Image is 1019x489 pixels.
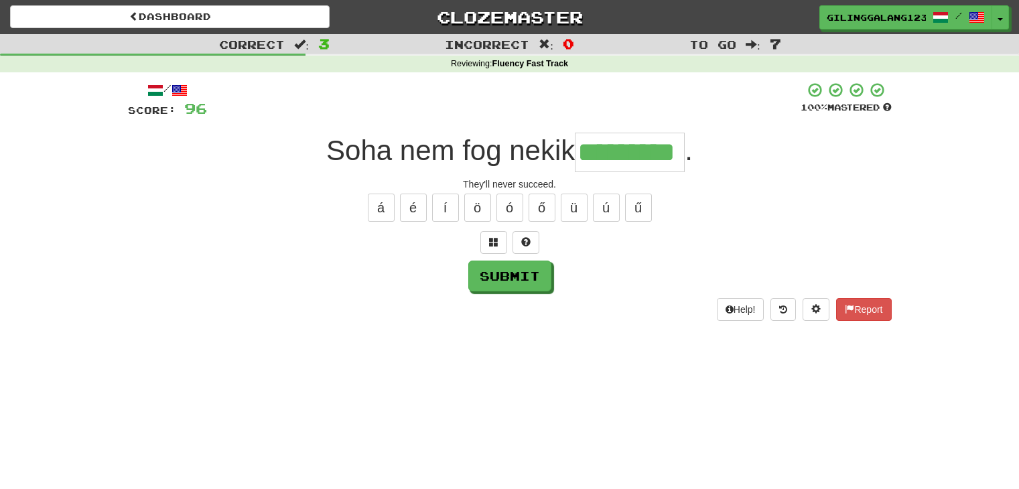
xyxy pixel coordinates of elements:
button: Round history (alt+y) [770,298,796,321]
span: To go [689,38,736,51]
button: Help! [717,298,764,321]
a: GIlinggalang123 / [819,5,992,29]
a: Clozemaster [350,5,669,29]
button: ű [625,194,652,222]
span: Correct [219,38,285,51]
span: GIlinggalang123 [827,11,926,23]
span: / [955,11,962,20]
span: : [539,39,553,50]
span: 0 [563,36,574,52]
button: Submit [468,261,551,291]
button: ü [561,194,588,222]
strong: Fluency Fast Track [492,59,568,68]
button: é [400,194,427,222]
button: ő [529,194,555,222]
button: ö [464,194,491,222]
span: 3 [318,36,330,52]
span: : [294,39,309,50]
span: Score: [128,104,176,116]
button: ó [496,194,523,222]
button: Report [836,298,891,321]
span: Soha nem fog nekik [326,135,575,166]
span: Incorrect [445,38,529,51]
button: í [432,194,459,222]
button: Single letter hint - you only get 1 per sentence and score half the points! alt+h [513,231,539,254]
div: Mastered [801,102,892,114]
a: Dashboard [10,5,330,28]
div: They'll never succeed. [128,178,892,191]
span: : [746,39,760,50]
span: . [685,135,693,166]
span: 7 [770,36,781,52]
button: Switch sentence to multiple choice alt+p [480,231,507,254]
span: 100 % [801,102,827,113]
button: á [368,194,395,222]
span: 96 [184,100,207,117]
div: / [128,82,207,98]
button: ú [593,194,620,222]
